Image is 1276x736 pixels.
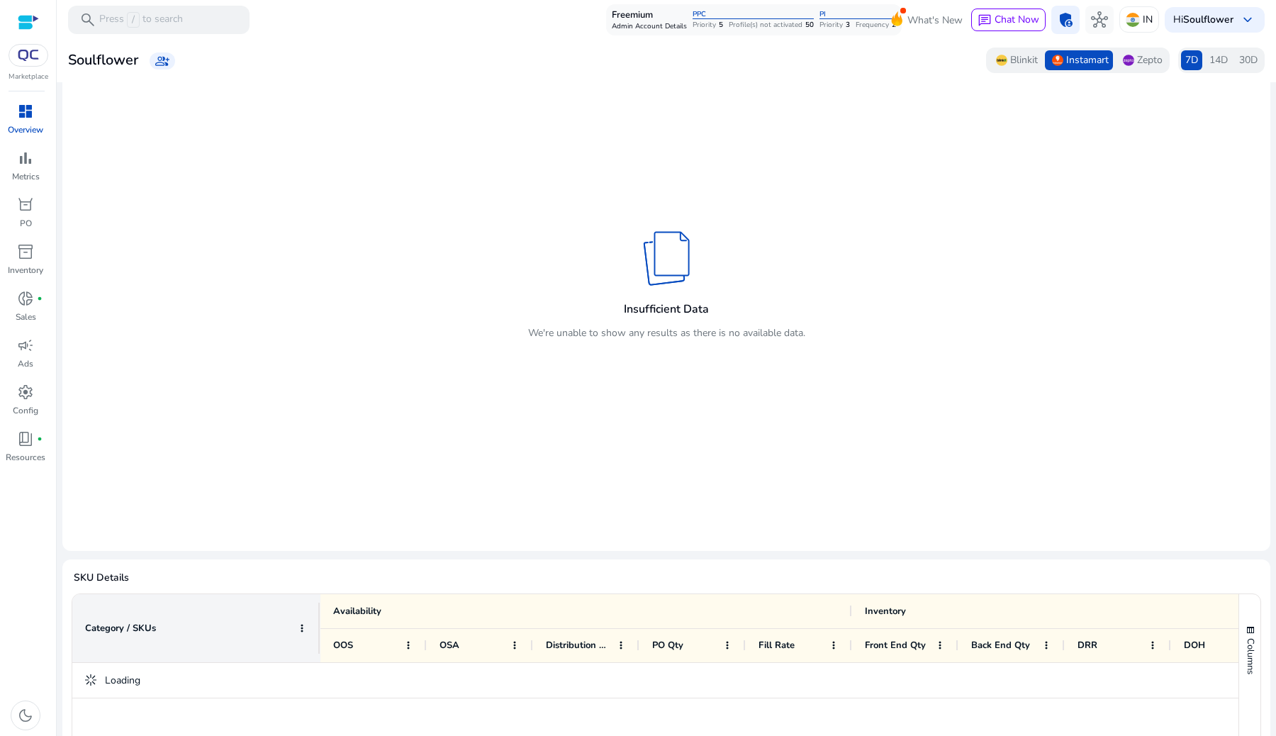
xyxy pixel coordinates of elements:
[74,571,1259,585] span: SKU Details
[1126,13,1140,27] img: in.svg
[17,243,34,260] span: inventory_2
[729,21,802,30] p: Profile(s) not activated
[1183,13,1233,26] b: Soulflower
[693,21,716,30] p: Priority
[333,639,353,652] span: OOS
[333,605,381,618] span: Availability
[1239,11,1256,28] span: keyboard_arrow_down
[907,8,963,33] span: What's New
[1066,53,1109,67] span: Instamart
[17,196,34,213] span: orders
[892,21,896,30] p: 2
[9,72,48,82] p: Marketplace
[652,639,683,652] span: PO Qty
[105,674,140,687] span: Loading
[1052,55,1063,66] img: Instamart
[18,357,33,370] p: Ads
[622,231,711,286] img: insufficient-data-white.svg
[819,10,896,20] p: PI
[440,639,459,652] span: OSA
[1085,6,1114,34] button: hub
[1010,53,1038,67] span: Blinkit
[1184,639,1205,652] span: DOH
[17,103,34,120] span: dashboard
[20,217,32,230] p: PO
[865,639,926,652] span: Front End Qty
[978,13,992,28] span: chat
[1123,55,1134,66] img: Zepto
[1057,11,1074,28] span: admin_panel_settings
[17,430,34,447] span: book_4
[1209,53,1228,67] span: 14D
[1143,7,1153,32] p: IN
[16,50,41,61] img: QC-logo.svg
[856,21,889,30] p: Frequency
[12,170,40,183] p: Metrics
[17,384,34,401] span: settings
[8,123,43,136] p: Overview
[759,639,795,652] span: Fill Rate
[612,9,687,23] p: Freemium
[996,55,1007,66] img: Blinkit
[127,12,140,28] span: /
[17,707,34,724] span: dark_mode
[805,21,814,30] p: 50
[37,436,43,442] span: fiber_manual_record
[99,12,183,28] p: Press to search
[1051,6,1080,34] button: admin_panel_settings
[17,290,34,307] span: donut_small
[1137,53,1163,67] span: Zepto
[68,52,138,69] h3: Soulflower
[13,404,38,417] p: Config
[971,9,1046,31] button: chatChat Now
[8,264,43,277] p: Inventory
[79,11,96,28] span: search
[846,21,850,30] p: 3
[693,10,814,20] p: PPC
[1244,638,1257,674] span: Columns
[819,21,843,30] p: Priority
[37,296,43,301] span: fiber_manual_record
[1078,639,1097,652] span: DRR
[865,605,906,618] span: Inventory
[17,150,34,167] span: bar_chart
[16,311,36,323] p: Sales
[85,622,156,635] span: Category / SKUs
[6,451,45,464] p: Resources
[1239,53,1258,67] span: 30D
[546,639,611,652] span: Distribution Efficiency
[1185,53,1198,67] span: 7D
[17,337,34,354] span: campaign
[528,325,805,340] p: We're unable to show any results as there is no available data.
[612,22,687,31] p: Admin Account Details
[719,21,723,30] p: 5
[150,52,175,69] a: group_add
[624,303,709,316] h4: Insufficient Data
[995,13,1039,26] span: Chat Now
[155,54,169,68] span: group_add
[1091,11,1108,28] span: hub
[1173,15,1233,25] p: Hi
[971,639,1030,652] span: Back End Qty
